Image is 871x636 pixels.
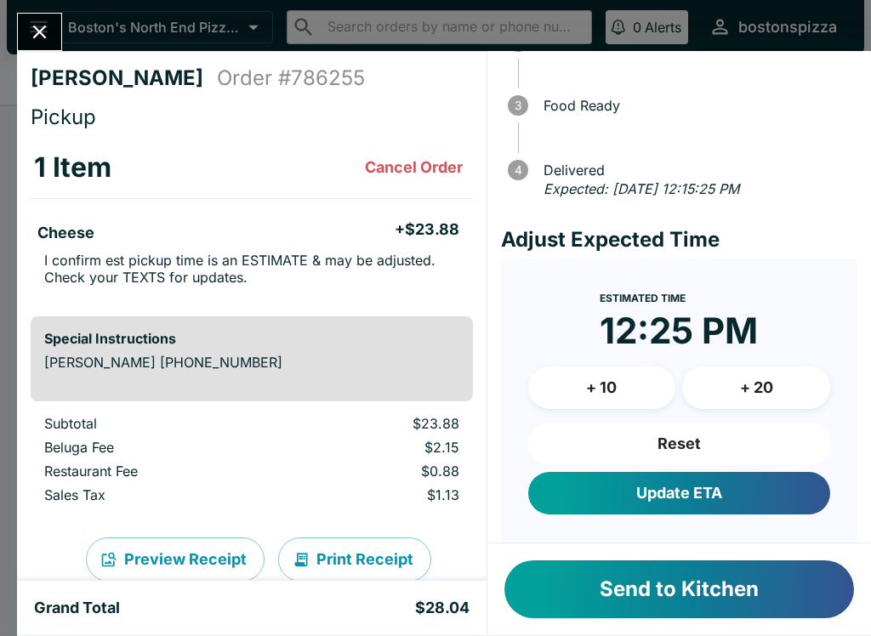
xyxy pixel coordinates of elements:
p: Beluga Fee [44,439,265,456]
text: 3 [515,99,521,112]
button: + 10 [528,366,676,409]
button: Update ETA [528,472,830,514]
button: Reset [528,423,830,465]
button: Preview Receipt [86,537,265,582]
span: Delivered [535,162,857,178]
h3: 1 Item [34,150,111,185]
button: Close [18,14,61,50]
text: 4 [514,163,521,177]
span: Pickup [31,105,96,129]
button: Print Receipt [278,537,431,582]
h5: + $23.88 [395,219,459,240]
table: orders table [31,415,473,510]
p: $2.15 [292,439,458,456]
p: Sales Tax [44,486,265,503]
h5: Cheese [37,223,94,243]
p: $0.88 [292,463,458,480]
em: Expected: [DATE] 12:15:25 PM [544,180,739,197]
p: Subtotal [44,415,265,432]
time: 12:25 PM [600,309,758,353]
h5: $28.04 [415,598,470,618]
h5: Grand Total [34,598,120,618]
button: Cancel Order [358,150,470,185]
p: Restaurant Fee [44,463,265,480]
button: + 20 [682,366,830,409]
p: [PERSON_NAME] [PHONE_NUMBER] [44,354,459,371]
h6: Special Instructions [44,330,459,347]
h4: Order # 786255 [217,65,365,91]
p: $23.88 [292,415,458,432]
table: orders table [31,137,473,303]
span: Food Ready [535,98,857,113]
p: I confirm est pickup time is an ESTIMATE & may be adjusted. Check your TEXTS for updates. [44,252,459,286]
p: $1.13 [292,486,458,503]
span: Estimated Time [600,292,686,304]
h4: Adjust Expected Time [501,227,857,253]
h4: [PERSON_NAME] [31,65,217,91]
button: Send to Kitchen [504,560,854,618]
